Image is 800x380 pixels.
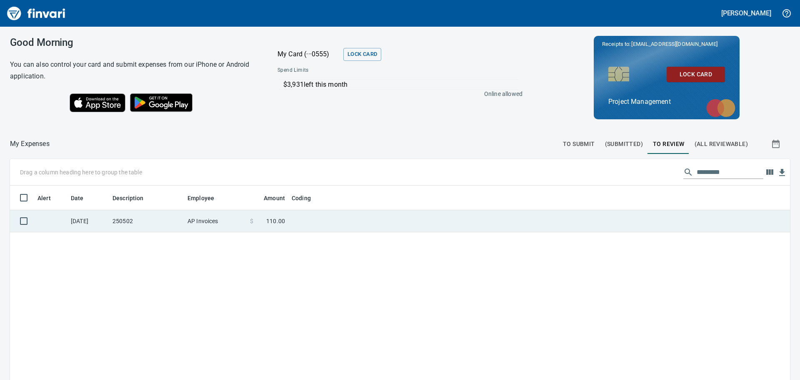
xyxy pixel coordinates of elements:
[109,210,184,232] td: 250502
[347,50,377,59] span: Lock Card
[71,193,95,203] span: Date
[10,59,257,82] h6: You can also control your card and submit expenses from our iPhone or Android application.
[605,139,643,149] span: (Submitted)
[112,193,155,203] span: Description
[10,139,50,149] nav: breadcrumb
[602,40,731,48] p: Receipts to:
[653,139,685,149] span: To Review
[283,80,518,90] p: $3,931 left this month
[695,139,748,149] span: (All Reviewable)
[10,37,257,48] h3: Good Morning
[776,166,788,179] button: Download Table
[721,9,771,18] h5: [PERSON_NAME]
[71,193,84,203] span: Date
[250,217,253,225] span: $
[343,48,381,61] button: Lock Card
[10,139,50,149] p: My Expenses
[187,193,214,203] span: Employee
[763,134,790,154] button: Show transactions within a particular date range
[277,66,415,75] span: Spend Limits
[253,193,285,203] span: Amount
[763,166,776,179] button: Choose columns to display
[667,67,725,82] button: Lock Card
[702,95,740,121] img: mastercard.svg
[67,210,109,232] td: [DATE]
[673,69,718,80] span: Lock Card
[719,7,773,20] button: [PERSON_NAME]
[630,40,718,48] span: [EMAIL_ADDRESS][DOMAIN_NAME]
[264,193,285,203] span: Amount
[184,210,247,232] td: AP Invoices
[266,217,285,225] span: 110.00
[271,90,522,98] p: Online allowed
[125,89,197,116] img: Get it on Google Play
[5,3,67,23] img: Finvari
[608,97,725,107] p: Project Management
[292,193,322,203] span: Coding
[277,49,340,59] p: My Card (···0555)
[292,193,311,203] span: Coding
[187,193,225,203] span: Employee
[37,193,62,203] span: Alert
[37,193,51,203] span: Alert
[112,193,144,203] span: Description
[563,139,595,149] span: To Submit
[70,93,125,112] img: Download on the App Store
[20,168,142,176] p: Drag a column heading here to group the table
